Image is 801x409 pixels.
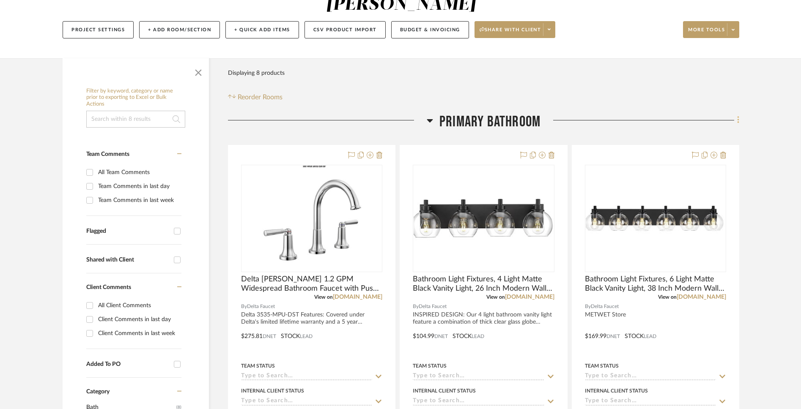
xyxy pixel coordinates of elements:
[86,361,170,368] div: Added To PO
[658,294,677,300] span: View on
[238,92,283,102] span: Reorder Rooms
[228,65,285,82] div: Displaying 8 products
[688,27,725,39] span: More tools
[314,294,333,300] span: View on
[413,303,419,311] span: By
[139,21,220,38] button: + Add Room/Section
[480,27,541,39] span: Share with client
[241,373,372,381] input: Type to Search…
[86,284,131,290] span: Client Comments
[241,165,382,272] div: 0
[677,294,726,300] a: [DOMAIN_NAME]
[585,362,619,370] div: Team Status
[247,303,275,311] span: Delta Faucet
[585,387,648,395] div: Internal Client Status
[98,313,179,326] div: Client Comments in last day
[333,294,382,300] a: [DOMAIN_NAME]
[585,165,726,272] div: 0
[254,166,369,271] img: Delta Saylor 1.2 GPM Widespread Bathroom Faucet with Push Pop-Up Drain Assembly and Diamond Seal ...
[391,21,469,38] button: Budget & Invoicing
[419,303,447,311] span: Delta Faucet
[414,192,553,245] img: Bathroom Light Fixtures, 4 Light Matte Black Vanity Light, 26 Inch Modern Wall Sconces with Globe...
[413,398,544,406] input: Type to Search…
[475,21,556,38] button: Share with client
[98,327,179,340] div: Client Comments in last week
[86,228,170,235] div: Flagged
[241,275,382,293] span: Delta [PERSON_NAME] 1.2 GPM Widespread Bathroom Faucet with Push Pop-Up Drain Assembly and Diamon...
[585,303,591,311] span: By
[439,113,540,131] span: Primary Bathroom
[86,111,185,128] input: Search within 8 results
[98,194,179,207] div: Team Comments in last week
[591,303,619,311] span: Delta Faucet
[98,166,179,179] div: All Team Comments
[585,398,716,406] input: Type to Search…
[228,92,283,102] button: Reorder Rooms
[241,362,275,370] div: Team Status
[63,21,134,38] button: Project Settings
[683,21,739,38] button: More tools
[486,294,505,300] span: View on
[98,299,179,312] div: All Client Comments
[413,362,447,370] div: Team Status
[585,373,716,381] input: Type to Search…
[86,88,185,108] h6: Filter by keyword, category or name prior to exporting to Excel or Bulk Actions
[86,388,110,395] span: Category
[190,63,207,79] button: Close
[241,303,247,311] span: By
[225,21,299,38] button: + Quick Add Items
[413,165,554,272] div: 0
[241,387,304,395] div: Internal Client Status
[413,373,544,381] input: Type to Search…
[505,294,554,300] a: [DOMAIN_NAME]
[585,275,726,293] span: Bathroom Light Fixtures, 6 Light Matte Black Vanity Light, 38 Inch Modern Wall Sconces with Globe...
[586,192,725,244] img: Bathroom Light Fixtures, 6 Light Matte Black Vanity Light, 38 Inch Modern Wall Sconces with Globe...
[413,387,476,395] div: Internal Client Status
[98,180,179,193] div: Team Comments in last day
[241,398,372,406] input: Type to Search…
[86,151,129,157] span: Team Comments
[304,21,386,38] button: CSV Product Import
[413,275,554,293] span: Bathroom Light Fixtures, 4 Light Matte Black Vanity Light, 26 Inch Modern Wall Sconces with Globe...
[86,256,170,264] div: Shared with Client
